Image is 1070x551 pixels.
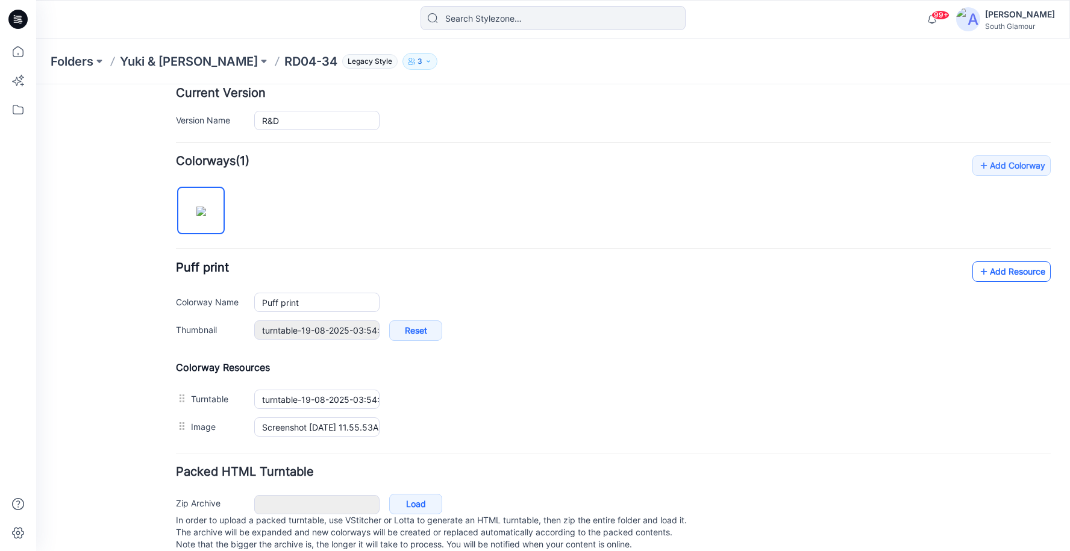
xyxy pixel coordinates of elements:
label: Zip Archive [140,412,206,425]
iframe: edit-style [36,84,1070,551]
a: Yuki & [PERSON_NAME] [120,53,258,70]
span: 99+ [931,10,950,20]
input: Search Stylezone… [421,6,686,30]
button: Legacy Style [337,53,398,70]
div: South Glamour [985,22,1055,31]
span: Legacy Style [342,54,398,69]
a: Load [353,409,406,430]
span: Puff print [140,176,193,190]
label: Image [155,335,206,349]
p: 3 [418,55,422,68]
a: Add Resource [936,177,1015,198]
p: RD04-34 [284,53,337,70]
label: Turntable [155,308,206,321]
img: avatar [956,7,980,31]
a: Folders [51,53,93,70]
label: Colorway Name [140,211,206,224]
a: Reset [353,236,406,257]
img: eyJhbGciOiJIUzI1NiIsImtpZCI6IjAiLCJzbHQiOiJzZXMiLCJ0eXAiOiJKV1QifQ.eyJkYXRhIjp7InR5cGUiOiJzdG9yYW... [160,122,170,132]
h4: Colorway Resources [140,277,1015,289]
h4: Packed HTML Turntable [140,382,1015,393]
p: In order to upload a packed turntable, use VStitcher or Lotta to generate an HTML turntable, then... [140,430,1015,466]
label: Thumbnail [140,238,206,252]
div: [PERSON_NAME] [985,7,1055,22]
button: 3 [402,53,437,70]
